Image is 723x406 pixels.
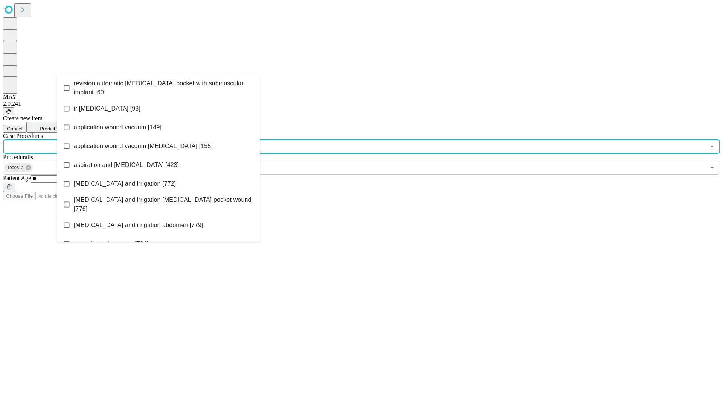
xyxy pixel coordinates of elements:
[3,94,720,100] div: MAY
[40,126,55,132] span: Predict
[3,100,720,107] div: 2.0.241
[74,221,203,230] span: [MEDICAL_DATA] and irrigation abdomen [779]
[4,163,33,172] div: 1000512
[26,122,61,133] button: Predict
[74,161,179,170] span: aspiration and [MEDICAL_DATA] [423]
[7,126,23,132] span: Cancel
[74,104,140,113] span: ir [MEDICAL_DATA] [98]
[707,162,717,173] button: Open
[3,125,26,133] button: Cancel
[3,154,35,160] span: Proceduralist
[74,79,254,97] span: revision automatic [MEDICAL_DATA] pocket with submuscular implant [60]
[707,141,717,152] button: Close
[3,107,14,115] button: @
[74,195,254,214] span: [MEDICAL_DATA] and irrigation [MEDICAL_DATA] pocket wound [776]
[74,123,162,132] span: application wound vacuum [149]
[6,108,11,114] span: @
[74,239,149,248] span: wound vac placement [784]
[3,175,31,181] span: Patient Age
[3,115,43,121] span: Create new item
[3,133,43,139] span: Scheduled Procedure
[74,179,176,188] span: [MEDICAL_DATA] and irrigation [772]
[4,164,27,172] span: 1000512
[74,142,213,151] span: application wound vacuum [MEDICAL_DATA] [155]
